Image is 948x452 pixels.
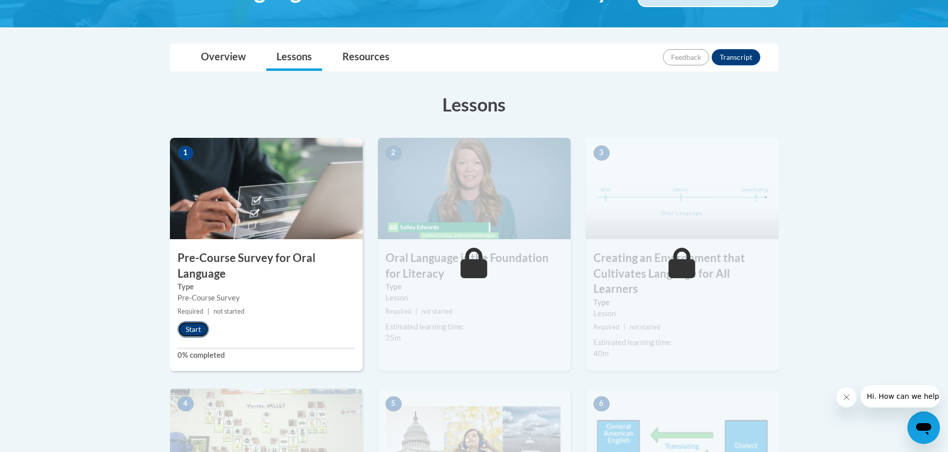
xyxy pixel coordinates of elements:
label: 0% completed [178,350,355,361]
div: Estimated learning time: [593,337,771,348]
div: Estimated learning time: [385,321,563,332]
span: not started [629,323,660,331]
iframe: Button to launch messaging window [907,411,940,444]
h3: Oral Language is the Foundation for Literacy [378,250,571,282]
img: Course Image [170,138,363,239]
span: not started [214,308,244,315]
a: Overview [191,44,256,71]
img: Course Image [378,138,571,239]
span: 40m [593,349,609,358]
label: Type [385,281,563,292]
span: not started [422,308,452,315]
button: Transcript [712,49,760,65]
h3: Lessons [170,92,779,117]
label: Type [178,281,355,292]
iframe: Message from company [861,385,940,407]
h3: Pre-Course Survey for Oral Language [170,250,363,282]
span: | [415,308,417,315]
div: Lesson [593,308,771,319]
div: Pre-Course Survey [178,292,355,304]
span: Required [593,323,619,331]
span: 3 [593,145,610,161]
button: Start [178,321,209,337]
span: Hi. How can we help? [6,7,82,15]
label: Type [593,297,771,308]
a: Resources [332,44,400,71]
a: Lessons [266,44,322,71]
span: 6 [593,396,610,411]
span: | [623,323,625,331]
span: 2 [385,145,402,161]
span: 4 [178,396,194,411]
span: 1 [178,145,194,161]
div: Lesson [385,292,563,304]
img: Course Image [586,138,779,239]
span: | [207,308,209,315]
span: Required [385,308,411,315]
span: 25m [385,333,401,342]
span: Required [178,308,203,315]
span: 5 [385,396,402,411]
iframe: Close message [836,387,857,407]
button: Feedback [663,49,709,65]
h3: Creating an Environment that Cultivates Language for All Learners [586,250,779,297]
